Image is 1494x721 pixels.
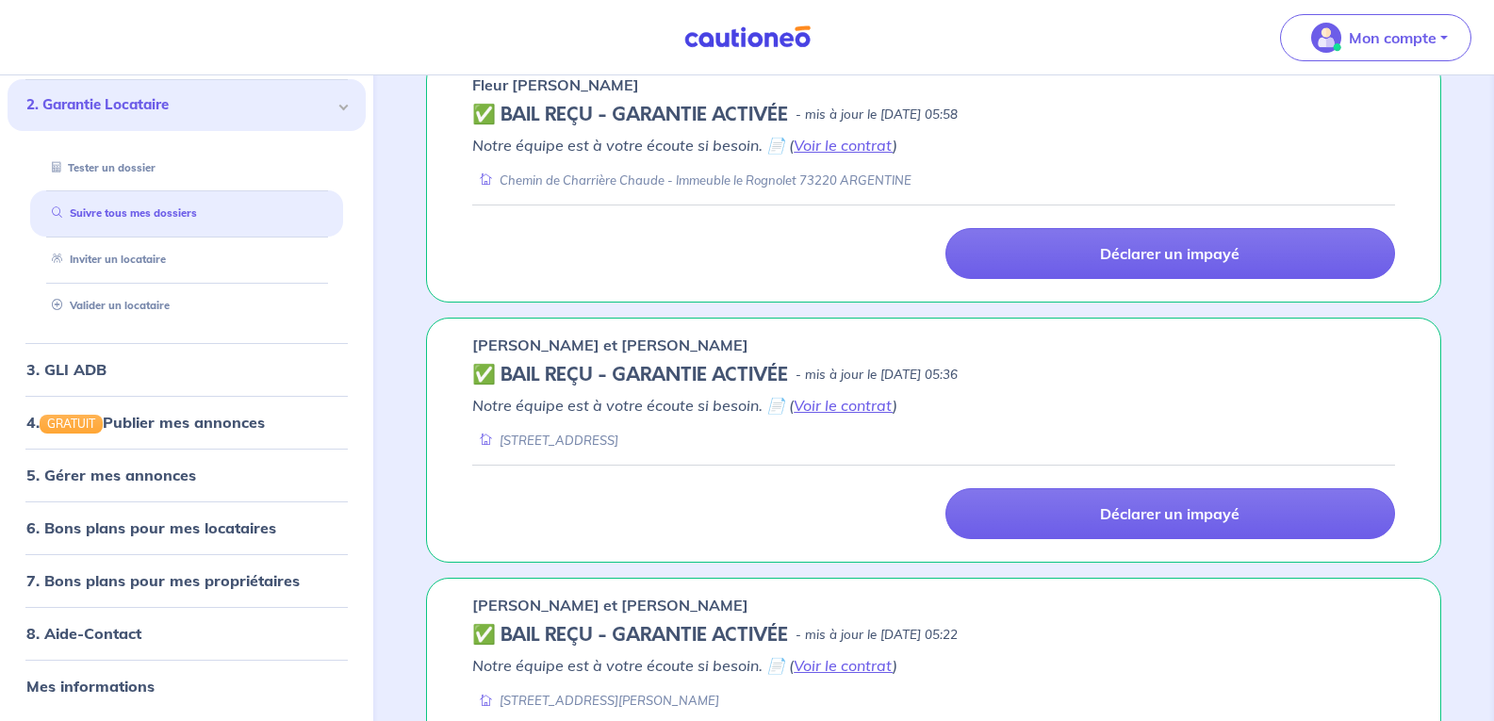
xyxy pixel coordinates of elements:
[945,488,1395,539] a: Déclarer un impayé
[26,518,276,537] a: 6. Bons plans pour mes locataires
[472,594,748,616] p: [PERSON_NAME] et [PERSON_NAME]
[44,160,156,173] a: Tester un dossier
[8,667,366,705] div: Mes informations
[26,466,196,484] a: 5. Gérer mes annonces
[796,626,958,645] p: - mis à jour le [DATE] 05:22
[472,364,1395,386] div: state: CONTRACT-VALIDATED, Context: IN-MANAGEMENT,IS-GL-CAUTION
[30,152,343,183] div: Tester un dossier
[472,104,788,126] h5: ✅ BAIL REÇU - GARANTIE ACTIVÉE
[26,94,333,116] span: 2. Garantie Locataire
[44,299,170,312] a: Valider un locataire
[8,402,366,440] div: 4.GRATUITPublier mes annonces
[8,562,366,599] div: 7. Bons plans pour mes propriétaires
[30,244,343,275] div: Inviter un locataire
[44,206,197,220] a: Suivre tous mes dossiers
[472,364,788,386] h5: ✅ BAIL REÇU - GARANTIE ACTIVÉE
[1280,14,1471,61] button: illu_account_valid_menu.svgMon compte
[796,106,958,124] p: - mis à jour le [DATE] 05:58
[472,172,911,189] div: Chemin de Charrière Chaude - Immeuble le Rognolet 73220 ARGENTINE
[472,396,897,415] em: Notre équipe est à votre écoute si besoin. 📄 ( )
[1100,244,1240,263] p: Déclarer un impayé
[26,359,107,378] a: 3. GLI ADB
[472,656,897,675] em: Notre équipe est à votre écoute si besoin. 📄 ( )
[945,228,1395,279] a: Déclarer un impayé
[472,624,1395,647] div: state: CONTRACT-VALIDATED, Context: ,IS-GL-CAUTION
[8,456,366,494] div: 5. Gérer mes annonces
[472,334,748,356] p: [PERSON_NAME] et [PERSON_NAME]
[8,350,366,387] div: 3. GLI ADB
[1311,23,1341,53] img: illu_account_valid_menu.svg
[26,412,265,431] a: 4.GRATUITPublier mes annonces
[30,290,343,321] div: Valider un locataire
[30,198,343,229] div: Suivre tous mes dossiers
[8,614,366,652] div: 8. Aide-Contact
[26,624,141,643] a: 8. Aide-Contact
[472,136,897,155] em: Notre équipe est à votre écoute si besoin. 📄 ( )
[472,624,788,647] h5: ✅ BAIL REÇU - GARANTIE ACTIVÉE
[472,104,1395,126] div: state: CONTRACT-VALIDATED, Context: IN-MANAGEMENT,IS-GL-CAUTION
[26,677,155,696] a: Mes informations
[26,571,300,590] a: 7. Bons plans pour mes propriétaires
[794,136,893,155] a: Voir le contrat
[8,79,366,131] div: 2. Garantie Locataire
[472,74,639,96] p: Fleur [PERSON_NAME]
[794,396,893,415] a: Voir le contrat
[44,253,166,266] a: Inviter un locataire
[8,509,366,547] div: 6. Bons plans pour mes locataires
[472,432,618,450] div: [STREET_ADDRESS]
[794,656,893,675] a: Voir le contrat
[1349,26,1437,49] p: Mon compte
[472,692,719,710] div: [STREET_ADDRESS][PERSON_NAME]
[796,366,958,385] p: - mis à jour le [DATE] 05:36
[677,25,818,49] img: Cautioneo
[1100,504,1240,523] p: Déclarer un impayé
